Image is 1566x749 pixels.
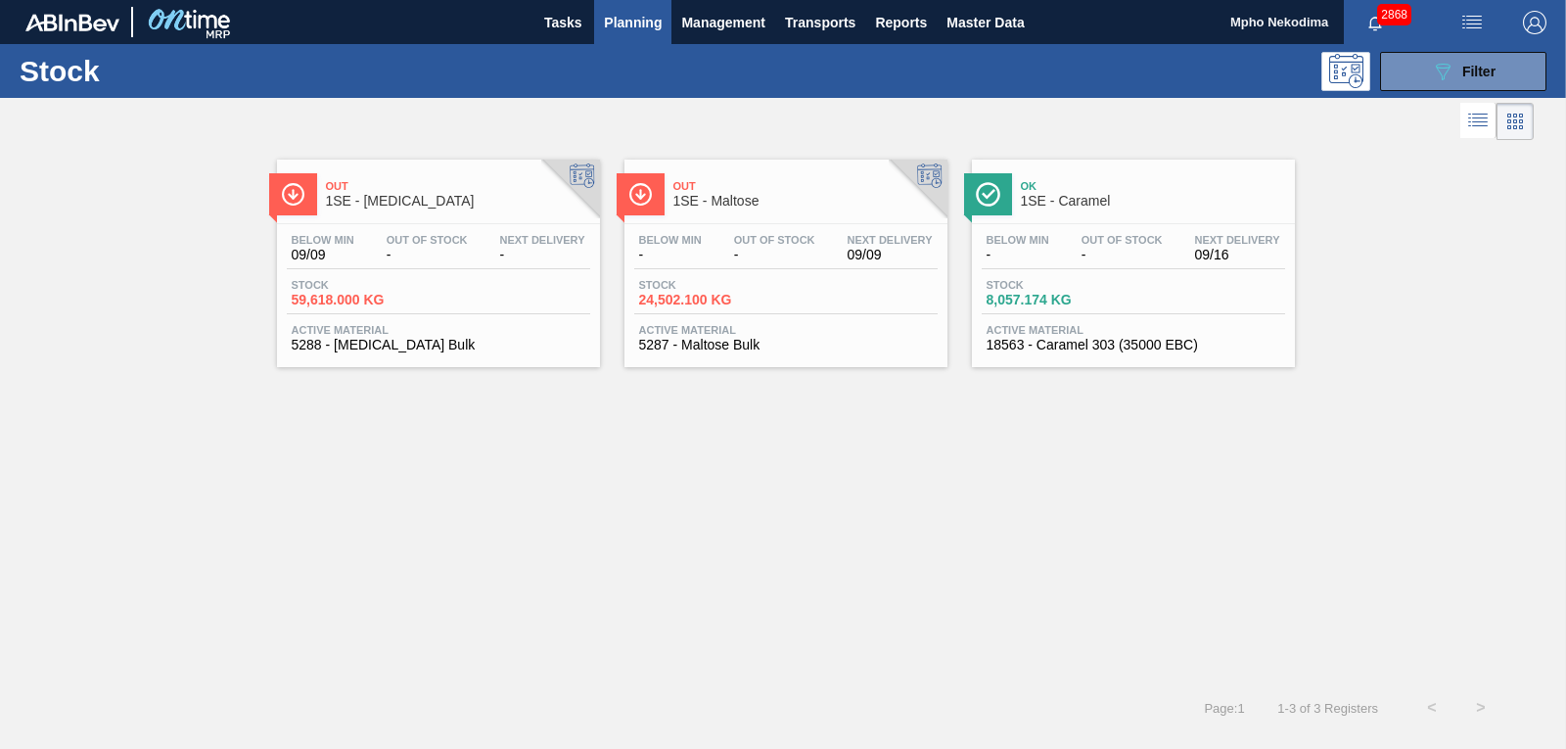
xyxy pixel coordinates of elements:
span: Stock [987,279,1124,291]
div: Programming: no user selected [1321,52,1370,91]
span: Management [681,11,765,34]
span: Active Material [292,324,585,336]
span: - [734,248,815,262]
span: Active Material [987,324,1280,336]
span: Page : 1 [1204,701,1244,716]
span: Active Material [639,324,933,336]
span: 1SE - Maltose [673,194,938,209]
span: Next Delivery [848,234,933,246]
span: Stock [292,279,429,291]
span: 5288 - Dextrose Bulk [292,338,585,352]
span: Out [673,180,938,192]
button: > [1456,683,1505,732]
span: 1SE - Dextrose [326,194,590,209]
span: - [387,248,468,262]
a: ÍconeOut1SE - MaltoseBelow Min-Out Of Stock-Next Delivery09/09Stock24,502.100 KGActive Material52... [610,145,957,367]
span: - [1082,248,1163,262]
span: Below Min [987,234,1049,246]
span: Filter [1462,64,1496,79]
a: ÍconeOut1SE - [MEDICAL_DATA]Below Min09/09Out Of Stock-Next Delivery-Stock59,618.000 KGActive Mat... [262,145,610,367]
span: - [500,248,585,262]
span: 09/09 [292,248,354,262]
button: Notifications [1344,9,1406,36]
span: Below Min [639,234,702,246]
a: ÍconeOk1SE - CaramelBelow Min-Out Of Stock-Next Delivery09/16Stock8,057.174 KGActive Material1856... [957,145,1305,367]
span: Out Of Stock [387,234,468,246]
span: Planning [604,11,662,34]
span: Tasks [541,11,584,34]
button: < [1407,683,1456,732]
div: List Vision [1460,103,1497,140]
h1: Stock [20,60,303,82]
span: 8,057.174 KG [987,293,1124,307]
span: Out [326,180,590,192]
span: Stock [639,279,776,291]
span: Out Of Stock [734,234,815,246]
span: - [639,248,702,262]
span: Ok [1021,180,1285,192]
img: userActions [1460,11,1484,34]
span: Next Delivery [500,234,585,246]
img: Ícone [281,182,305,207]
span: Master Data [946,11,1024,34]
span: 24,502.100 KG [639,293,776,307]
span: Below Min [292,234,354,246]
img: Ícone [976,182,1000,207]
span: 1SE - Caramel [1021,194,1285,209]
img: Ícone [628,182,653,207]
div: Card Vision [1497,103,1534,140]
span: Reports [875,11,927,34]
span: 1 - 3 of 3 Registers [1274,701,1378,716]
span: Transports [785,11,855,34]
span: 2868 [1377,4,1411,25]
img: TNhmsLtSVTkK8tSr43FrP2fwEKptu5GPRR3wAAAABJRU5ErkJggg== [25,14,119,31]
span: Out Of Stock [1082,234,1163,246]
span: 59,618.000 KG [292,293,429,307]
span: - [987,248,1049,262]
span: 09/09 [848,248,933,262]
img: Logout [1523,11,1546,34]
span: Next Delivery [1195,234,1280,246]
span: 09/16 [1195,248,1280,262]
span: 18563 - Caramel 303 (35000 EBC) [987,338,1280,352]
button: Filter [1380,52,1546,91]
span: 5287 - Maltose Bulk [639,338,933,352]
